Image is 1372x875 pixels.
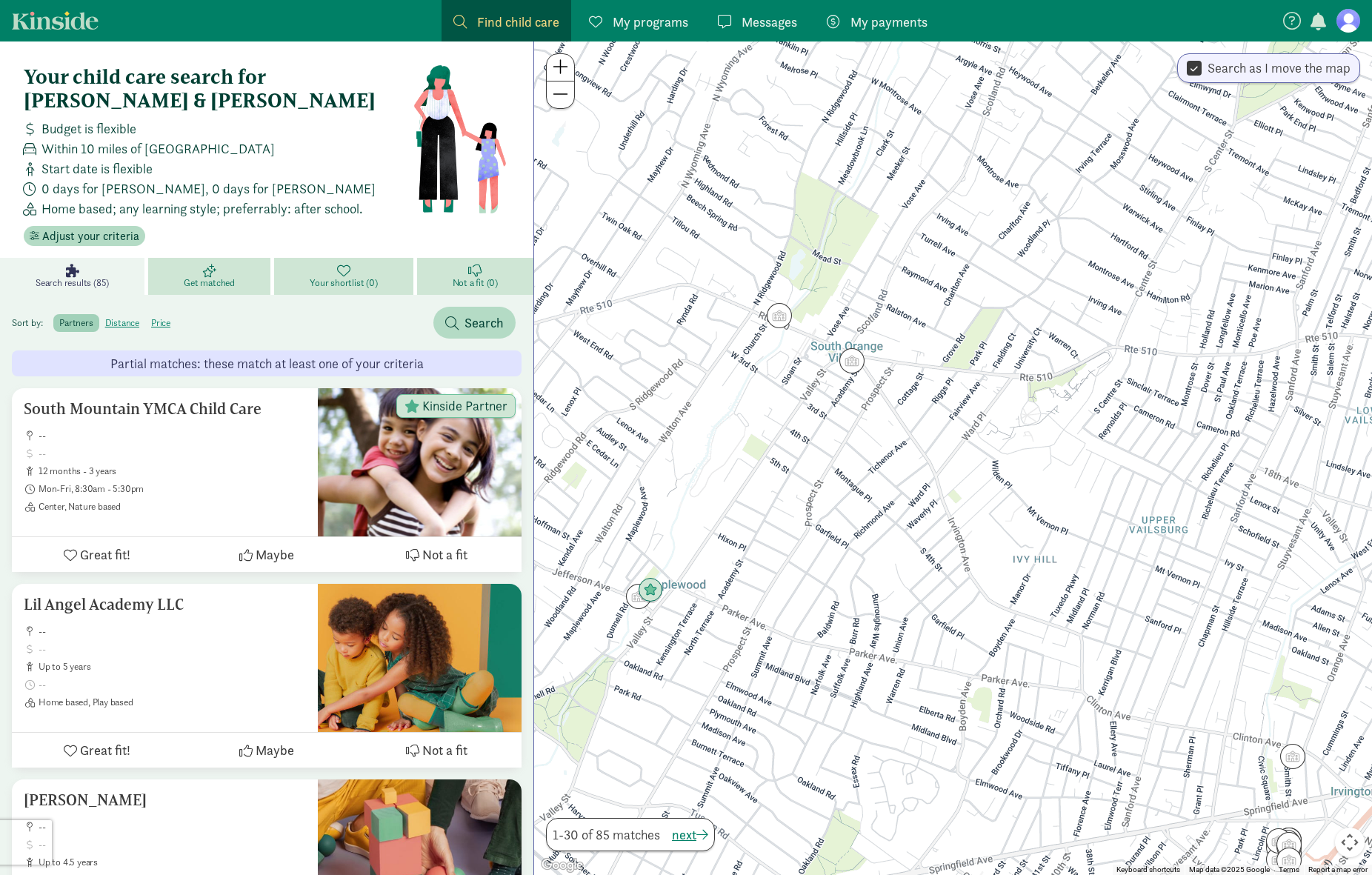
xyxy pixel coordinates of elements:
[39,625,306,637] span: --
[1266,847,1291,872] div: Click to see details
[24,400,306,418] h5: South Mountain YMCA Child Care
[1335,828,1365,857] button: Map camera controls
[182,733,351,768] button: Maybe
[1276,832,1302,857] div: Click to see details
[1279,865,1299,874] a: Terms
[148,258,274,295] a: Get matched
[742,12,797,32] span: Messages
[422,399,507,413] span: Kinside Partner
[80,740,130,760] span: Great fit!
[182,537,351,572] button: Maybe
[12,11,99,30] a: Kinside
[39,661,306,673] span: up to 5 years
[24,791,306,809] h5: [PERSON_NAME]
[42,227,139,245] span: Adjust your criteria
[12,733,182,768] button: Great fit!
[256,740,294,760] span: Maybe
[256,545,294,565] span: Maybe
[145,314,176,332] label: price
[41,119,136,139] span: Budget is flexible
[39,483,306,495] span: Mon-Fri, 8:30am - 5:30pm
[39,856,306,868] span: up to 4.5 years
[80,545,130,565] span: Great fit!
[12,316,51,329] span: Sort by:
[310,277,377,289] span: Your shortlist (0)
[767,303,792,328] div: Click to see details
[352,733,522,768] button: Not a fit
[12,350,522,376] div: Partial matches: these match at least one of your criteria
[422,740,467,760] span: Not a fit
[672,825,708,845] button: next
[99,314,145,332] label: distance
[553,825,660,845] span: 1-30 of 85 matches
[41,159,153,179] span: Start date is flexible
[24,596,306,613] h5: Lil Angel Academy LLC
[41,179,376,199] span: 0 days for [PERSON_NAME], 0 days for [PERSON_NAME]
[839,348,865,373] div: Click to see details
[1202,59,1351,77] label: Search as I move the map
[53,314,99,332] label: partners
[24,226,145,247] button: Adjust your criteria
[538,856,587,875] img: Google
[850,12,928,32] span: My payments
[1275,830,1300,855] div: Click to see details
[613,12,688,32] span: My programs
[39,696,306,708] span: Home based, Play based
[39,821,306,833] span: --
[626,584,651,609] div: Click to see details
[39,430,306,442] span: --
[1308,865,1368,874] a: Report a map error
[433,307,516,339] button: Search
[274,258,416,295] a: Your shortlist (0)
[36,277,109,289] span: Search results (85)
[453,277,498,289] span: Not a fit (0)
[39,465,306,477] span: 12 months - 3 years
[1280,744,1305,769] div: Click to see details
[538,856,587,875] a: Open this area in Google Maps (opens a new window)
[638,578,663,603] div: Click to see details
[422,545,467,565] span: Not a fit
[1276,848,1302,873] div: Click to see details
[477,12,559,32] span: Find child care
[1276,828,1302,853] div: Click to see details
[12,537,182,572] button: Great fit!
[464,313,504,333] span: Search
[1116,865,1180,875] button: Keyboard shortcuts
[41,139,275,159] span: Within 10 miles of [GEOGRAPHIC_DATA]
[24,65,413,113] h4: Your child care search for [PERSON_NAME] & [PERSON_NAME]
[1266,828,1291,854] div: Click to see details
[417,258,533,295] a: Not a fit (0)
[352,537,522,572] button: Not a fit
[41,199,362,219] span: Home based; any learning style; preferrably: after school.
[39,501,306,513] span: Center, Nature based
[1189,865,1270,874] span: Map data ©2025 Google
[184,277,235,289] span: Get matched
